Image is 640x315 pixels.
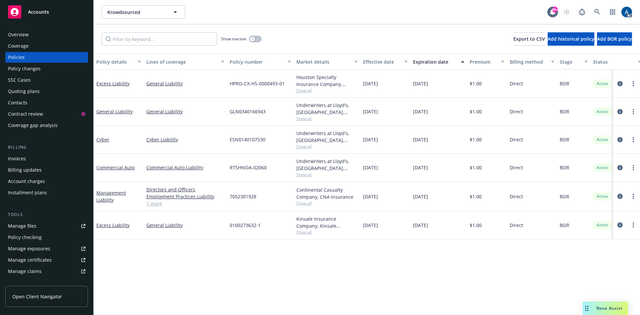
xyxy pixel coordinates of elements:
a: more [629,192,637,200]
div: Continental Casualty Company, CNA Insurance [296,186,358,200]
a: Account charges [5,176,88,187]
span: [DATE] [363,222,378,229]
a: Management Liability [96,190,126,203]
span: Active [596,81,609,87]
a: Manage BORs [5,277,88,288]
button: Stage [557,54,590,70]
div: Billing updates [8,165,42,175]
span: $1.00 [470,80,482,87]
a: Switch app [606,5,619,19]
span: BOR [560,136,569,143]
div: Manage claims [8,266,42,277]
span: [DATE] [413,136,428,143]
span: Show all [296,116,358,121]
span: [DATE] [363,136,378,143]
span: BOR [560,164,569,171]
span: $1.00 [470,108,482,115]
a: Billing updates [5,165,88,175]
a: Policy checking [5,232,88,243]
button: Effective date [360,54,410,70]
div: Underwriters at Lloyd's, [GEOGRAPHIC_DATA], [PERSON_NAME] of [GEOGRAPHIC_DATA] [296,158,358,172]
span: Direct [510,193,523,200]
a: Search [591,5,604,19]
div: 99+ [552,7,558,13]
div: Manage exposures [8,243,50,254]
span: Add BOR policy [597,36,632,42]
button: Export to CSV [513,32,545,46]
a: Manage exposures [5,243,88,254]
a: General Liability [96,108,133,115]
a: circleInformation [616,136,624,144]
button: Krowdsourced [102,5,185,19]
span: 7052301928 [230,193,256,200]
div: Coverage [8,41,29,51]
span: [DATE] [413,164,428,171]
span: $1.00 [470,193,482,200]
span: [DATE] [363,193,378,200]
a: Start snowing [560,5,573,19]
a: circleInformation [616,221,624,229]
a: Manage files [5,221,88,231]
div: Kinsale Insurance Company, Kinsale Insurance [296,215,358,229]
span: BOR [560,108,569,115]
span: Export to CSV [513,36,545,42]
span: Direct [510,222,523,229]
a: Excess Liability [96,222,130,228]
a: Contract review [5,109,88,119]
span: [DATE] [413,108,428,115]
span: Show all [296,172,358,177]
div: Policy changes [8,63,41,74]
span: $1.00 [470,136,482,143]
span: Add historical policy [548,36,594,42]
div: Lines of coverage [146,58,217,65]
button: Billing method [507,54,557,70]
span: Active [596,109,609,115]
a: Coverage gap analysis [5,120,88,131]
span: Active [596,137,609,143]
div: Installment plans [8,187,47,198]
a: Coverage [5,41,88,51]
a: 1 more [146,200,224,207]
button: Nova Assist [583,302,628,315]
div: Manage BORs [8,277,39,288]
div: Policy number [230,58,284,65]
div: Houston Specialty Insurance Company, Houston Specialty Insurance Company [296,74,358,88]
a: Manage claims [5,266,88,277]
a: Contacts [5,97,88,108]
button: Lines of coverage [144,54,227,70]
a: Policy changes [5,63,88,74]
span: BOR [560,222,569,229]
div: Status [593,58,634,65]
a: Quoting plans [5,86,88,97]
div: Manage certificates [8,255,52,265]
span: GLN0340166943 [230,108,266,115]
div: Policies [8,52,25,63]
div: Account charges [8,176,45,187]
div: Overview [8,29,29,40]
span: [DATE] [413,193,428,200]
span: ESN0140107530 [230,136,265,143]
a: more [629,80,637,88]
div: Policy checking [8,232,42,243]
div: Billing method [510,58,547,65]
div: Underwriters at Lloyd's, [GEOGRAPHIC_DATA], [PERSON_NAME] of London, CFC Underwriting [296,130,358,144]
a: General Liability [146,222,224,229]
a: Report a Bug [575,5,589,19]
div: Stage [560,58,580,65]
span: Direct [510,136,523,143]
div: Billing [5,144,88,151]
div: SSC Cases [8,75,31,85]
img: photo [621,7,632,17]
a: SSC Cases [5,75,88,85]
span: [DATE] [363,80,378,87]
div: Drag to move [583,302,591,315]
a: Manage certificates [5,255,88,265]
a: Invoices [5,153,88,164]
span: Show all [296,88,358,93]
div: Policy details [96,58,134,65]
button: Market details [294,54,360,70]
span: Accounts [28,9,49,15]
a: circleInformation [616,192,624,200]
a: General Liability [146,80,224,87]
